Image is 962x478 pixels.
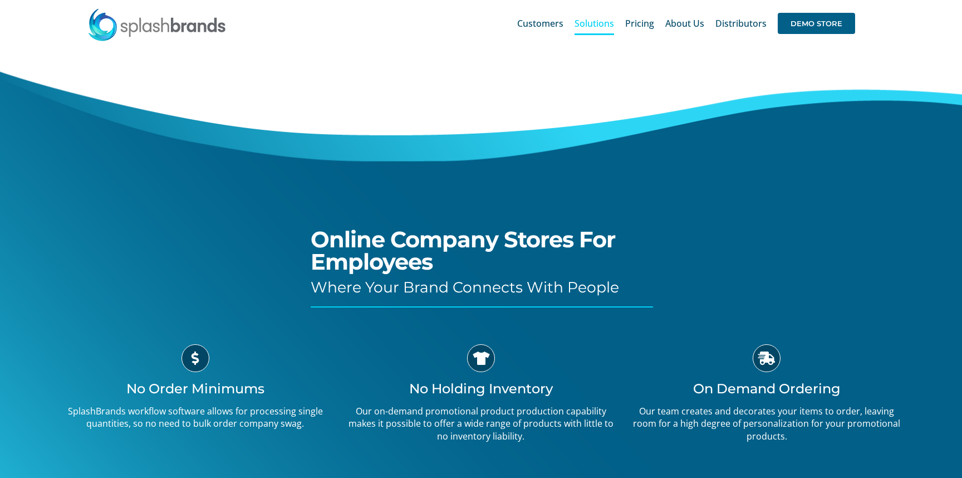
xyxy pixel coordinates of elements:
[517,19,563,28] span: Customers
[517,6,855,41] nav: Main Menu
[625,19,654,28] span: Pricing
[575,19,614,28] span: Solutions
[61,405,330,430] p: SplashBrands workflow software allows for processing single quantities, so no need to bulk order ...
[311,226,615,275] span: Online Company Stores For Employees
[715,6,767,41] a: Distributors
[311,278,619,296] span: Where Your Brand Connects With People
[665,19,704,28] span: About Us
[632,381,901,397] h3: On Demand Ordering
[778,6,855,41] a: DEMO STORE
[346,405,615,442] p: Our on-demand promotional product production capability makes it possible to offer a wide range o...
[632,405,901,442] p: Our team creates and decorates your items to order, leaving room for a high degree of personaliza...
[778,13,855,34] span: DEMO STORE
[61,381,330,397] h3: No Order Minimums
[346,381,615,397] h3: No Holding Inventory
[517,6,563,41] a: Customers
[715,19,767,28] span: Distributors
[625,6,654,41] a: Pricing
[87,8,227,41] img: SplashBrands.com Logo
